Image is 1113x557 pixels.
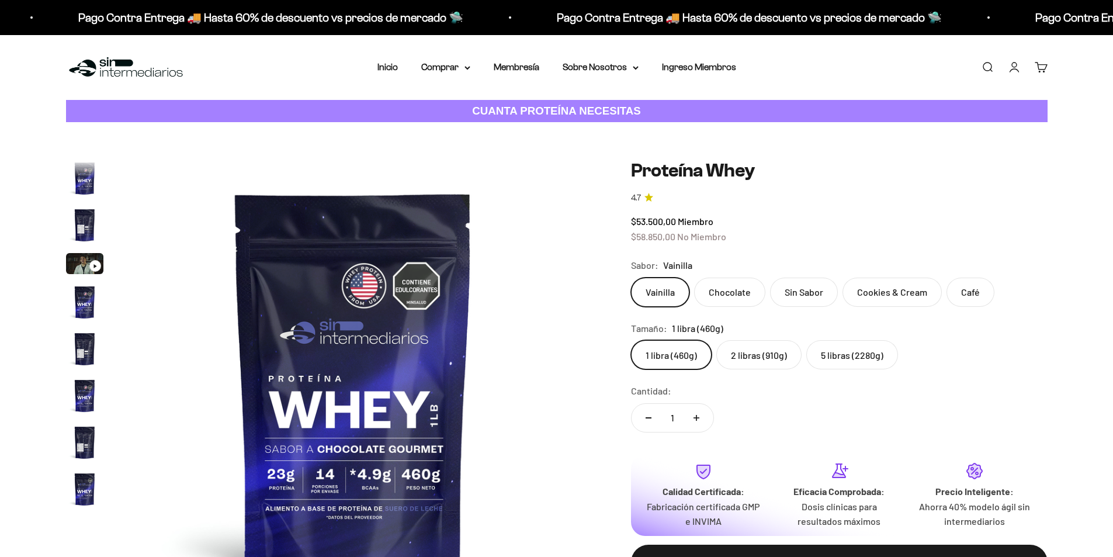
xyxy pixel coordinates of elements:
[679,404,713,432] button: Aumentar cantidad
[71,8,456,27] p: Pago Contra Entrega 🚚 Hasta 60% de descuento vs precios de mercado 🛸
[66,330,103,371] button: Ir al artículo 5
[66,253,103,278] button: Ir al artículo 3
[793,486,885,497] strong: Eficacia Comprobada:
[563,60,639,75] summary: Sobre Nosotros
[66,160,103,200] button: Ir al artículo 1
[66,470,103,511] button: Ir al artículo 8
[66,206,103,244] img: Proteína Whey
[66,377,103,414] img: Proteína Whey
[66,206,103,247] button: Ir al artículo 2
[663,258,692,273] span: Vainilla
[781,499,897,529] p: Dosis clínicas para resultados máximos
[645,499,762,529] p: Fabricación certificada GMP e INVIMA
[631,383,671,399] label: Cantidad:
[550,8,935,27] p: Pago Contra Entrega 🚚 Hasta 60% de descuento vs precios de mercado 🛸
[66,100,1048,123] a: CUANTA PROTEÍNA NECESITAS
[631,216,676,227] span: $53.500,00
[66,424,103,465] button: Ir al artículo 7
[66,160,103,197] img: Proteína Whey
[66,424,103,461] img: Proteína Whey
[632,404,665,432] button: Reducir cantidad
[935,486,1014,497] strong: Precio Inteligente:
[631,192,1048,205] a: 4.74.7 de 5.0 estrellas
[66,377,103,418] button: Ir al artículo 6
[662,62,736,72] a: Ingreso Miembros
[66,330,103,368] img: Proteína Whey
[421,60,470,75] summary: Comprar
[677,231,726,242] span: No Miembro
[472,105,641,117] strong: CUANTA PROTEÍNA NECESITAS
[494,62,539,72] a: Membresía
[631,231,675,242] span: $58.850,00
[678,216,713,227] span: Miembro
[672,321,723,336] span: 1 libra (460g)
[631,321,667,336] legend: Tamaño:
[377,62,398,72] a: Inicio
[916,499,1033,529] p: Ahorra 40% modelo ágil sin intermediarios
[66,283,103,324] button: Ir al artículo 4
[631,160,1048,182] h1: Proteína Whey
[663,486,744,497] strong: Calidad Certificada:
[631,258,658,273] legend: Sabor:
[631,192,641,205] span: 4.7
[66,470,103,508] img: Proteína Whey
[66,283,103,321] img: Proteína Whey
